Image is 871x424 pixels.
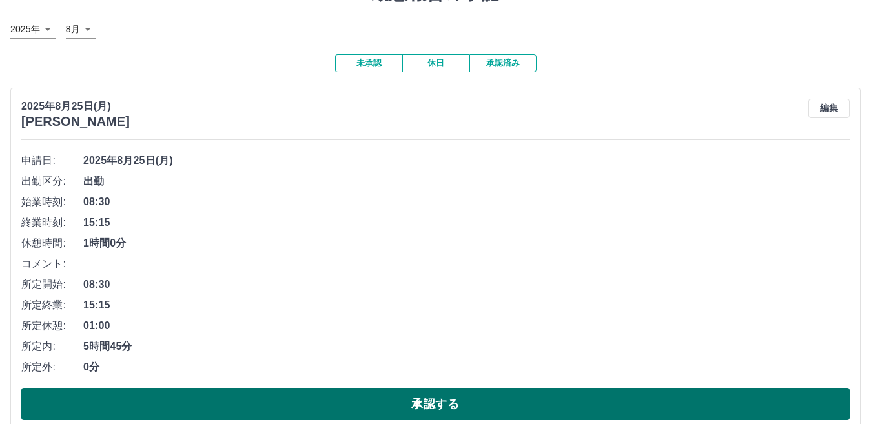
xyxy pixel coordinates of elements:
[21,99,130,114] p: 2025年8月25日(月)
[402,54,469,72] button: 休日
[83,339,850,354] span: 5時間45分
[83,359,850,375] span: 0分
[83,153,850,168] span: 2025年8月25日(月)
[21,339,83,354] span: 所定内:
[21,236,83,251] span: 休憩時間:
[21,277,83,292] span: 所定開始:
[21,318,83,334] span: 所定休憩:
[469,54,537,72] button: 承認済み
[21,298,83,313] span: 所定終業:
[83,298,850,313] span: 15:15
[21,215,83,230] span: 終業時刻:
[21,359,83,375] span: 所定外:
[83,174,850,189] span: 出勤
[66,20,96,39] div: 8月
[335,54,402,72] button: 未承認
[83,215,850,230] span: 15:15
[21,114,130,129] h3: [PERSON_NAME]
[21,388,850,420] button: 承認する
[83,277,850,292] span: 08:30
[83,318,850,334] span: 01:00
[21,194,83,210] span: 始業時刻:
[21,174,83,189] span: 出勤区分:
[83,236,850,251] span: 1時間0分
[10,20,56,39] div: 2025年
[83,194,850,210] span: 08:30
[21,153,83,168] span: 申請日:
[21,256,83,272] span: コメント:
[808,99,850,118] button: 編集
